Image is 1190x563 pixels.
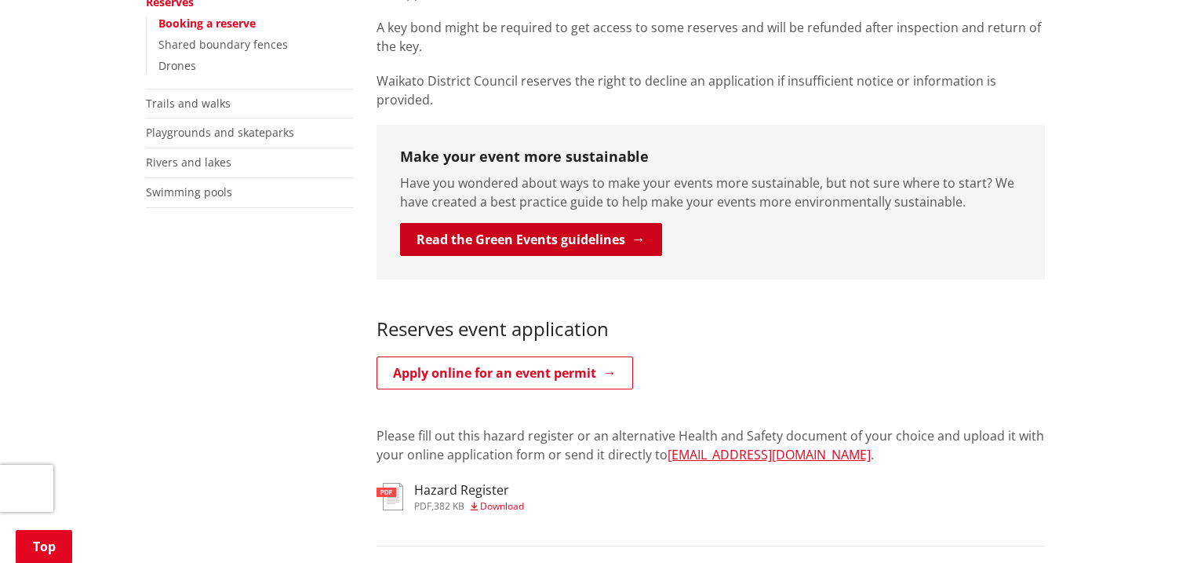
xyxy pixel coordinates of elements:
span: 382 KB [434,499,464,513]
a: Apply online for an event permit [377,356,633,389]
p: Have you wondered about ways to make your events more sustainable, but not sure where to start? W... [400,174,1021,211]
div: Please fill out this hazard register or an alternative Health and Safety document of your choice ... [377,408,1045,483]
p: A key bond might be required to get access to some reserves and will be refunded after inspection... [377,18,1045,56]
a: Rivers and lakes [146,155,231,170]
a: Shared boundary fences [158,37,288,52]
img: document-pdf.svg [377,483,403,510]
a: Top [16,530,72,563]
a: Booking a reserve [158,16,256,31]
a: Hazard Register pdf,382 KB Download [377,483,524,511]
a: Drones [158,58,196,73]
span: pdf [414,499,431,513]
h3: Reserves event application [377,295,1045,341]
a: [EMAIL_ADDRESS][DOMAIN_NAME] [668,446,871,463]
span: Download [480,499,524,513]
h3: Hazard Register [414,483,524,498]
div: , [414,502,524,511]
a: Swimming pools [146,185,232,199]
h3: Make your event more sustainable [400,148,1021,166]
a: Playgrounds and skateparks [146,125,294,140]
iframe: Messenger Launcher [1118,497,1174,554]
a: Trails and walks [146,96,231,111]
a: Read the Green Events guidelines [400,223,662,256]
p: Waikato District Council reserves the right to decline an application if insufficient notice or i... [377,71,1045,109]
